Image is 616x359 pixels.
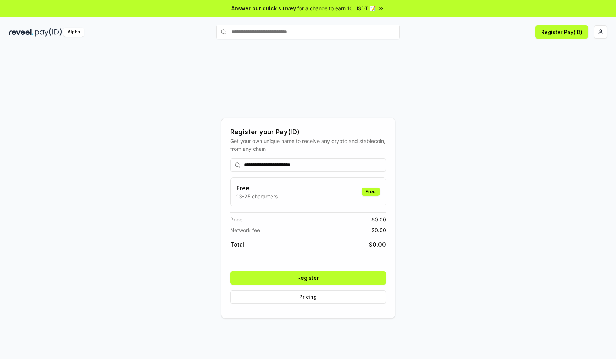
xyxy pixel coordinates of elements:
button: Register Pay(ID) [535,25,588,39]
span: Total [230,240,244,249]
img: reveel_dark [9,28,33,37]
span: for a chance to earn 10 USDT 📝 [297,4,376,12]
div: Free [362,188,380,196]
span: Network fee [230,226,260,234]
span: $ 0.00 [371,226,386,234]
button: Register [230,271,386,285]
p: 13-25 characters [236,193,278,200]
div: Alpha [63,28,84,37]
span: Answer our quick survey [231,4,296,12]
span: Price [230,216,242,223]
div: Register your Pay(ID) [230,127,386,137]
h3: Free [236,184,278,193]
div: Get your own unique name to receive any crypto and stablecoin, from any chain [230,137,386,153]
img: pay_id [35,28,62,37]
button: Pricing [230,290,386,304]
span: $ 0.00 [371,216,386,223]
span: $ 0.00 [369,240,386,249]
